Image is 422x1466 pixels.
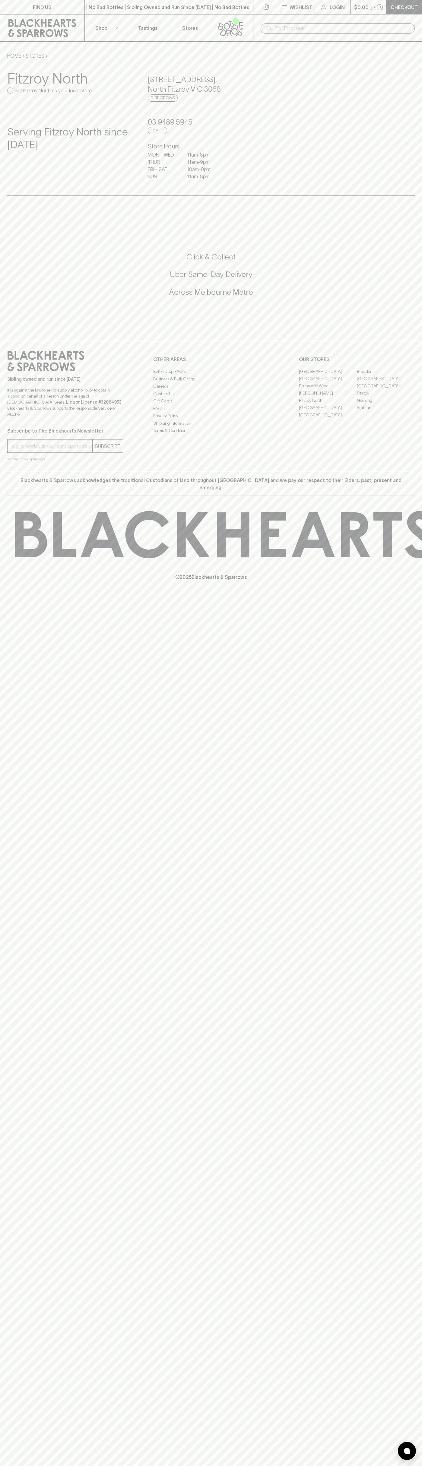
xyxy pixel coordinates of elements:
[93,439,123,452] button: SUBSCRIBE
[330,4,345,11] p: Login
[187,151,217,158] p: 11am - 8pm
[7,252,415,262] h5: Click & Collect
[26,53,44,59] a: STORES
[153,427,269,434] a: Terms & Conditions
[290,4,313,11] p: Wishlist
[153,405,269,412] a: FAQ's
[148,151,178,158] p: MON - WED
[148,141,274,151] h6: Store Hours
[299,375,357,382] a: [GEOGRAPHIC_DATA]
[7,228,415,329] div: Call to action block
[153,412,269,420] a: Privacy Policy
[357,389,415,397] a: Fitzroy
[354,4,369,11] p: $0.00
[153,356,269,363] p: OTHER AREAS
[95,24,107,32] p: Shop
[169,14,211,41] a: Stores
[153,390,269,397] a: Contact Us
[15,87,92,94] p: Set Fitzroy North as your local store
[127,14,169,41] a: Tastings
[95,443,120,450] p: SUBSCRIBE
[148,166,178,173] p: FRI - SAT
[391,4,418,11] p: Checkout
[12,477,410,491] p: Blackhearts & Sparrows acknowledges the traditional Custodians of land throughout [GEOGRAPHIC_DAT...
[182,24,198,32] p: Stores
[187,158,217,166] p: 11am - 9pm
[138,24,157,32] p: Tastings
[66,400,122,405] strong: Liquor License #32064953
[275,24,410,33] input: Try "Pinot noir"
[33,4,52,11] p: FIND US
[7,376,123,382] p: Sibling owned and run since [DATE]
[148,127,167,134] a: Call
[187,166,217,173] p: 10am - 9pm
[357,404,415,411] a: Prahran
[7,269,415,279] h5: Uber Same-Day Delivery
[85,14,127,41] button: Shop
[7,53,21,59] a: HOME
[299,356,415,363] p: OUR STORES
[299,411,357,418] a: [GEOGRAPHIC_DATA]
[153,368,269,375] a: Bottle Drop FAQ's
[12,441,92,451] input: e.g. jane@blackheartsandsparrows.com.au
[7,387,123,417] p: It is against the law to sell or supply alcohol to, or to obtain alcohol on behalf of a person un...
[357,375,415,382] a: [GEOGRAPHIC_DATA]
[357,368,415,375] a: Braddon
[148,75,274,94] h5: [STREET_ADDRESS] , North Fitzroy VIC 3068
[357,397,415,404] a: Geelong
[299,389,357,397] a: [PERSON_NAME]
[299,382,357,389] a: Brunswick West
[153,398,269,405] a: Gift Cards
[148,94,178,102] a: Directions
[187,173,217,180] p: 11am - 8pm
[148,117,274,127] h5: 03 9489 5945
[153,420,269,427] a: Shipping Information
[153,375,269,382] a: Business & Bulk Gifting
[299,404,357,411] a: [GEOGRAPHIC_DATA]
[153,383,269,390] a: Careers
[7,126,133,151] h4: Serving Fitzroy North since [DATE]
[379,5,381,9] p: 0
[148,173,178,180] p: SUN
[357,382,415,389] a: [GEOGRAPHIC_DATA]
[148,158,178,166] p: THUR
[404,1448,410,1454] img: bubble-icon
[299,397,357,404] a: Fitzroy North
[299,368,357,375] a: [GEOGRAPHIC_DATA]
[7,427,123,434] p: Subscribe to The Blackhearts Newsletter
[7,70,133,87] h3: Fitzroy North
[7,456,123,462] p: We will never spam you
[7,287,415,297] h5: Across Melbourne Metro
